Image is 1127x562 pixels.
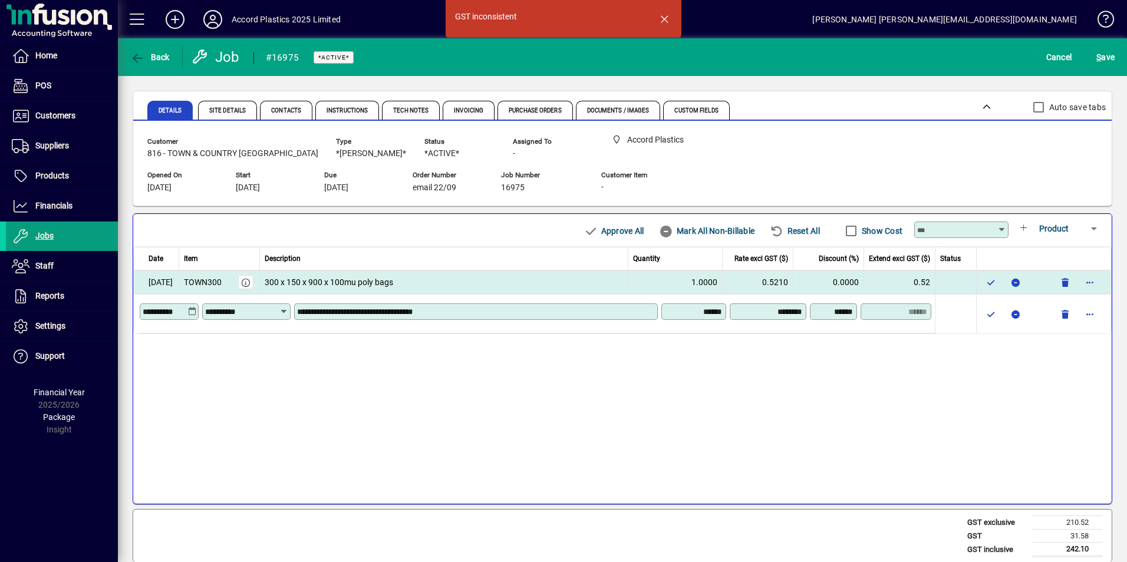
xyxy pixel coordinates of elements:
td: 242.10 [1032,543,1103,557]
span: Documents / Images [587,108,650,114]
div: [PERSON_NAME] [PERSON_NAME][EMAIL_ADDRESS][DOMAIN_NAME] [812,10,1077,29]
span: 816 - TOWN & COUNTRY [GEOGRAPHIC_DATA] [147,149,318,158]
span: Start [236,171,307,179]
span: Assigned To [513,138,584,146]
span: Customers [35,111,75,120]
td: GST inclusive [961,543,1032,557]
span: Date [149,253,163,264]
span: Cancel [1046,48,1072,67]
div: TOWN300 [184,276,222,289]
span: Customer Item [601,171,677,179]
span: Financial Year [34,388,85,397]
span: - [513,149,515,158]
td: 0.5210 [723,270,793,294]
span: Product [1039,224,1069,233]
span: *[PERSON_NAME]* [336,149,406,158]
button: Reset All [765,220,825,242]
label: Show Cost [859,225,902,237]
span: [DATE] [324,183,348,193]
button: Add [156,9,194,30]
td: 0.52 [864,270,935,294]
span: Support [35,351,65,361]
span: Discount (%) [819,253,859,264]
a: Staff [6,252,118,281]
span: [DATE] [147,183,172,193]
span: Details [159,108,182,114]
td: 300 x 150 x 900 x 100mu poly bags [260,270,629,294]
a: POS [6,71,118,101]
span: Opened On [147,171,218,179]
button: Back [127,47,173,68]
a: Financials [6,191,118,221]
span: Reset All [770,222,820,240]
span: 1.0000 [691,276,717,289]
button: Save [1093,47,1118,68]
span: Contacts [271,108,301,114]
span: Accord Plastics [627,134,684,146]
span: [DATE] [236,183,260,193]
button: Cancel [1043,47,1075,68]
a: Products [6,161,118,191]
span: Due [324,171,395,179]
span: Quantity [633,253,660,264]
span: Tech Notes [393,108,429,114]
app-page-header-button: Back [118,47,183,68]
span: S [1096,52,1101,62]
a: Reports [6,282,118,311]
button: More options [1080,305,1099,323]
a: Customers [6,101,118,131]
td: GST [961,529,1032,543]
span: Status [424,138,495,146]
button: Approve All [579,220,648,242]
span: Instructions [327,108,368,114]
span: Home [35,51,57,60]
span: Financials [35,201,73,210]
label: Auto save tabs [1047,101,1106,113]
div: Job [192,48,242,67]
a: Suppliers [6,131,118,161]
span: Customer [147,138,318,146]
span: Status [940,253,961,264]
td: GST exclusive [961,516,1032,530]
td: [DATE] [133,270,179,294]
span: Approve All [584,222,644,240]
div: #16975 [266,48,299,67]
a: Home [6,41,118,71]
a: Settings [6,312,118,341]
td: 0.0000 [793,270,864,294]
span: Products [35,171,69,180]
span: POS [35,81,51,90]
span: Invoicing [454,108,483,114]
span: Description [265,253,301,264]
td: 31.58 [1032,529,1103,543]
span: Site Details [209,108,246,114]
span: - [601,183,604,192]
span: Jobs [35,231,54,240]
span: Extend excl GST ($) [869,253,930,264]
span: email 22/09 [413,183,456,193]
span: Mark All Non-Billable [659,222,754,240]
span: Rate excl GST ($) [734,253,788,264]
span: Suppliers [35,141,69,150]
span: Type [336,138,407,146]
span: Staff [35,261,54,270]
span: Settings [35,321,65,330]
span: Item [184,253,198,264]
span: Custom Fields [674,108,718,114]
span: Order Number [413,171,483,179]
a: Knowledge Base [1089,2,1112,41]
a: Support [6,342,118,371]
div: Accord Plastics 2025 Limited [232,10,341,29]
span: 16975 [501,183,525,193]
span: ave [1096,48,1115,67]
span: Job Number [501,171,572,179]
button: More options [1080,273,1099,292]
span: Accord Plastics [607,133,688,147]
span: Back [130,52,170,62]
button: Profile [194,9,232,30]
td: 210.52 [1032,516,1103,530]
button: Mark All Non-Billable [654,220,759,242]
span: Package [43,412,75,422]
span: Purchase Orders [509,108,562,114]
span: Reports [35,291,64,300]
